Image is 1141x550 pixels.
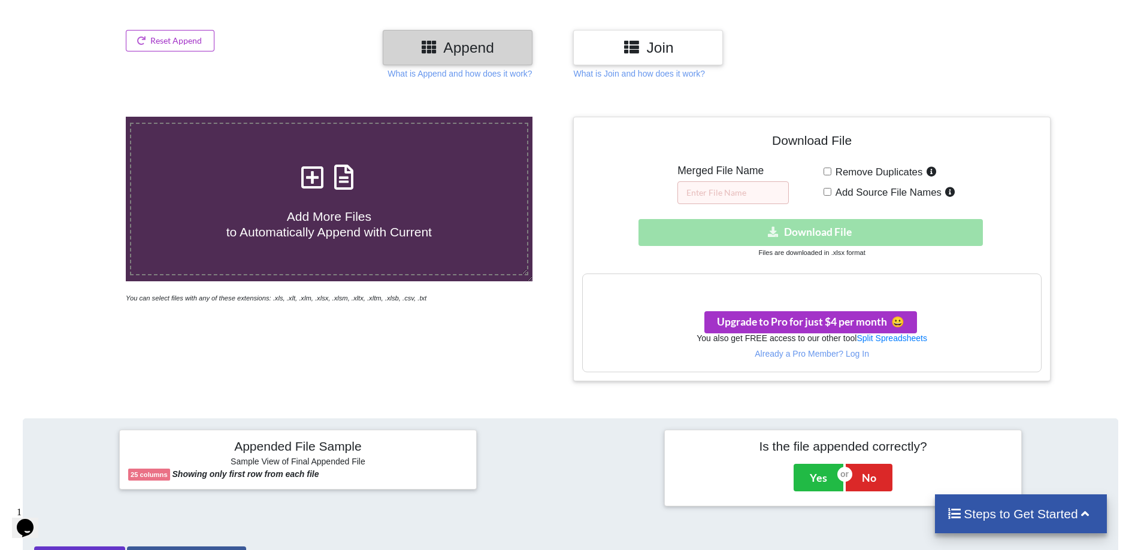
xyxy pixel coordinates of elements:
span: Add Source File Names [831,187,942,198]
h4: Is the file appended correctly? [673,439,1013,454]
input: Enter File Name [677,181,789,204]
i: You can select files with any of these extensions: .xls, .xlt, .xlm, .xlsx, .xlsm, .xltx, .xltm, ... [126,294,426,302]
h4: Appended File Sample [128,439,468,455]
button: No [846,464,892,491]
h3: Your files are more than 1 MB [583,280,1040,293]
button: Reset Append [126,30,214,51]
b: Showing only first row from each file [172,469,319,479]
h3: Append [392,39,523,56]
a: Split Spreadsheets [856,333,927,343]
h4: Steps to Get Started [947,506,1095,521]
p: What is Append and how does it work? [388,68,532,80]
span: smile [887,315,904,328]
iframe: chat widget [12,502,50,538]
h4: Download File [582,126,1041,160]
button: Yes [794,464,843,491]
h6: You also get FREE access to our other tool [583,333,1040,344]
h6: Sample View of Final Appended File [128,457,468,469]
span: Remove Duplicates [831,166,923,178]
span: Upgrade to Pro for just $4 per month [717,315,904,328]
h5: Merged File Name [677,165,789,177]
span: Add More Files to Automatically Append with Current [226,209,432,238]
b: 25 columns [131,471,168,478]
p: What is Join and how does it work? [573,68,704,80]
small: Files are downloaded in .xlsx format [758,249,865,256]
p: Already a Pro Member? Log In [583,348,1040,360]
button: Upgrade to Pro for just $4 per monthsmile [704,311,917,333]
h3: Join [582,39,714,56]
